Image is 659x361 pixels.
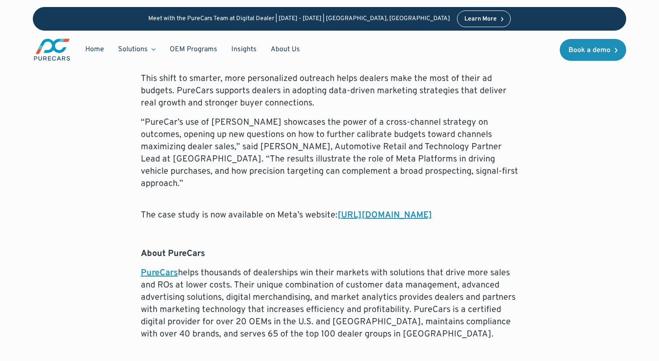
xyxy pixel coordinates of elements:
[338,210,432,221] a: [URL][DOMAIN_NAME]
[224,41,264,58] a: Insights
[78,41,111,58] a: Home
[141,209,519,221] p: The case study is now available on Meta’s website:
[141,267,519,340] p: helps thousands of dealerships win their markets with solutions that drive more sales and ROs at ...
[560,39,626,61] a: Book a demo
[141,228,519,241] p: ‍
[464,16,497,22] div: Learn More
[568,47,610,54] div: Book a demo
[111,41,163,58] div: Solutions
[264,41,307,58] a: About Us
[141,347,519,360] p: ‍
[148,15,450,23] p: Meet with the PureCars Team at Digital Dealer | [DATE] - [DATE] | [GEOGRAPHIC_DATA], [GEOGRAPHIC_...
[33,38,71,62] a: main
[457,11,511,27] a: Learn More
[163,41,224,58] a: OEM Programs
[33,38,71,62] img: purecars logo
[141,116,519,202] p: “PureCar’s use of [PERSON_NAME] showcases the power of a cross-channel strategy on outcomes, open...
[141,248,205,259] strong: About PureCars
[141,73,519,109] p: This shift to smarter, more personalized outreach helps dealers make the most of their ad budgets...
[118,45,148,54] div: Solutions
[141,267,178,279] a: PureCars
